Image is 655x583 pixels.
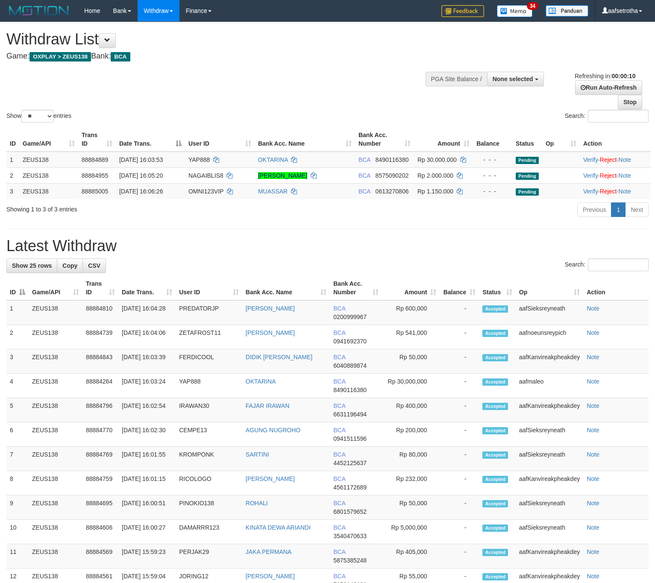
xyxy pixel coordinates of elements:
[611,73,635,79] strong: 00:00:10
[587,305,599,312] a: Note
[527,2,538,10] span: 34
[118,495,176,520] td: [DATE] 16:00:51
[512,127,542,152] th: Status
[246,427,300,434] a: AGUNG NUGROHO
[476,171,509,180] div: - - -
[246,354,312,360] a: DIDIK [PERSON_NAME]
[188,188,223,195] span: OMNI123VIP
[6,447,29,471] td: 7
[333,427,345,434] span: BCA
[255,127,355,152] th: Bank Acc. Name: activate to sort column ascending
[587,500,599,507] a: Note
[587,427,599,434] a: Note
[440,374,479,398] td: -
[82,447,118,471] td: 88884769
[588,110,649,123] input: Search:
[333,387,367,393] span: Copy 8490116380 to clipboard
[246,378,276,385] a: OKTARINA
[583,188,598,195] a: Verify
[82,258,106,273] a: CSV
[565,110,649,123] label: Search:
[6,300,29,325] td: 1
[516,495,583,520] td: aafSieksreyneath
[376,156,409,163] span: Copy 8490116380 to clipboard
[333,524,345,531] span: BCA
[29,520,82,544] td: ZEUS138
[82,520,118,544] td: 88884606
[118,544,176,568] td: [DATE] 15:59:23
[516,447,583,471] td: aafSieksreyneath
[417,172,453,179] span: Rp 2.000.000
[176,544,242,568] td: PERJAK29
[440,422,479,447] td: -
[382,544,440,568] td: Rp 405,000
[29,544,82,568] td: ZEUS138
[565,258,649,271] label: Search:
[575,80,642,95] a: Run Auto-Refresh
[78,127,116,152] th: Trans ID: activate to sort column ascending
[19,152,78,168] td: ZEUS138
[497,5,533,17] img: Button%20Memo.svg
[587,451,599,458] a: Note
[330,276,382,300] th: Bank Acc. Number: activate to sort column ascending
[258,172,307,179] a: [PERSON_NAME]
[587,329,599,336] a: Note
[188,172,223,179] span: NAGAIBLIS8
[176,276,242,300] th: User ID: activate to sort column ascending
[176,520,242,544] td: DAMARRR123
[6,471,29,495] td: 8
[333,508,367,515] span: Copy 6801579652 to clipboard
[417,188,453,195] span: Rp 1.150.000
[382,276,440,300] th: Amount: activate to sort column ascending
[376,172,409,179] span: Copy 8575090202 to clipboard
[118,276,176,300] th: Date Trans.: activate to sort column ascending
[82,349,118,374] td: 88884843
[440,520,479,544] td: -
[476,155,509,164] div: - - -
[382,520,440,544] td: Rp 5,000,000
[580,152,651,168] td: · ·
[482,305,508,313] span: Accepted
[118,422,176,447] td: [DATE] 16:02:30
[246,329,295,336] a: [PERSON_NAME]
[333,500,345,507] span: BCA
[29,276,82,300] th: Game/API: activate to sort column ascending
[19,183,78,199] td: ZEUS138
[82,398,118,422] td: 88884796
[382,422,440,447] td: Rp 200,000
[6,325,29,349] td: 2
[62,262,77,269] span: Copy
[440,349,479,374] td: -
[542,127,580,152] th: Op: activate to sort column ascending
[440,544,479,568] td: -
[6,349,29,374] td: 3
[479,276,515,300] th: Status: activate to sort column ascending
[82,325,118,349] td: 88884739
[382,300,440,325] td: Rp 600,000
[580,183,651,199] td: · ·
[82,374,118,398] td: 88884264
[583,156,598,163] a: Verify
[587,378,599,385] a: Note
[587,548,599,555] a: Note
[6,152,19,168] td: 1
[440,300,479,325] td: -
[588,258,649,271] input: Search:
[118,325,176,349] td: [DATE] 16:04:06
[516,173,539,180] span: Pending
[82,276,118,300] th: Trans ID: activate to sort column ascending
[29,471,82,495] td: ZEUS138
[118,300,176,325] td: [DATE] 16:04:28
[29,325,82,349] td: ZEUS138
[176,447,242,471] td: KROMPONK
[82,156,108,163] span: 88884889
[333,435,367,442] span: Copy 0941511596 to clipboard
[333,460,367,466] span: Copy 4452125637 to clipboard
[333,475,345,482] span: BCA
[516,398,583,422] td: aafKanvireakpheakdey
[358,156,370,163] span: BCA
[333,533,367,539] span: Copy 3540470633 to clipboard
[355,127,414,152] th: Bank Acc. Number: activate to sort column ascending
[382,398,440,422] td: Rp 400,000
[487,72,544,86] button: None selected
